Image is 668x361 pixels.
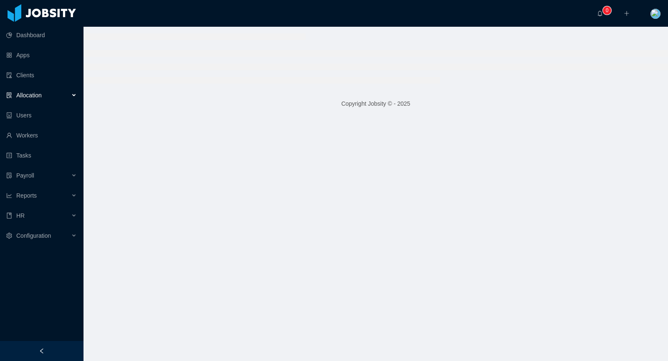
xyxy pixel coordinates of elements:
i: icon: line-chart [6,193,12,198]
span: Reports [16,192,37,199]
a: icon: userWorkers [6,127,77,144]
i: icon: plus [624,10,630,16]
img: fd154270-6900-11e8-8dba-5d495cac71c7_5cf6810034285.jpeg [650,9,660,19]
i: icon: solution [6,92,12,98]
i: icon: setting [6,233,12,239]
i: icon: book [6,213,12,219]
i: icon: bell [597,10,603,16]
span: Payroll [16,172,34,179]
span: HR [16,212,25,219]
span: Configuration [16,232,51,239]
span: Allocation [16,92,42,99]
a: icon: profileTasks [6,147,77,164]
sup: 0 [603,6,611,15]
a: icon: pie-chartDashboard [6,27,77,43]
a: icon: appstoreApps [6,47,77,64]
a: icon: robotUsers [6,107,77,124]
a: icon: auditClients [6,67,77,84]
i: icon: file-protect [6,173,12,178]
footer: Copyright Jobsity © - 2025 [83,89,668,118]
